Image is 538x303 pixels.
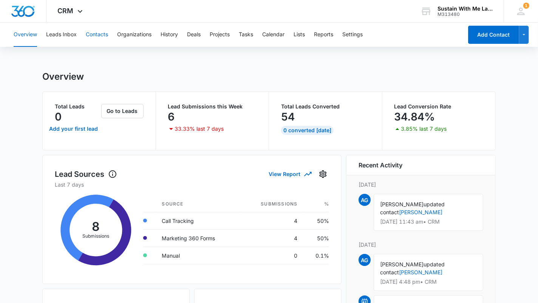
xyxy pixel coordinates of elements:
[240,212,303,229] td: 4
[161,23,178,47] button: History
[317,168,329,180] button: Settings
[281,126,334,135] div: 0 Converted [DATE]
[58,7,74,15] span: CRM
[210,23,230,47] button: Projects
[342,23,363,47] button: Settings
[359,194,371,206] span: AG
[359,254,371,266] span: AG
[269,167,311,181] button: View Report
[304,247,329,264] td: 0.1%
[380,219,477,224] p: [DATE] 11:43 am • CRM
[156,247,240,264] td: Manual
[86,23,108,47] button: Contacts
[239,23,253,47] button: Tasks
[380,201,424,207] span: [PERSON_NAME]
[281,104,370,109] p: Total Leads Converted
[359,181,483,189] p: [DATE]
[281,111,295,123] p: 54
[438,6,493,12] div: account name
[156,212,240,229] td: Call Tracking
[262,23,284,47] button: Calendar
[359,241,483,249] p: [DATE]
[47,120,100,138] a: Add your first lead
[394,104,484,109] p: Lead Conversion Rate
[314,23,333,47] button: Reports
[55,181,329,189] p: Last 7 days
[438,12,493,17] div: account id
[175,126,224,131] p: 33.33% last 7 days
[101,108,144,114] a: Go to Leads
[394,111,435,123] p: 34.84%
[42,71,84,82] h1: Overview
[523,3,529,9] span: 1
[101,104,144,118] button: Go to Leads
[380,261,424,267] span: [PERSON_NAME]
[55,104,100,109] p: Total Leads
[156,229,240,247] td: Marketing 360 Forms
[14,23,37,47] button: Overview
[240,196,303,212] th: Submissions
[304,212,329,229] td: 50%
[401,126,447,131] p: 3.85% last 7 days
[294,23,305,47] button: Lists
[304,196,329,212] th: %
[187,23,201,47] button: Deals
[468,26,519,44] button: Add Contact
[380,279,477,284] p: [DATE] 4:48 pm • CRM
[523,3,529,9] div: notifications count
[240,229,303,247] td: 4
[168,111,175,123] p: 6
[399,209,442,215] a: [PERSON_NAME]
[46,23,77,47] button: Leads Inbox
[168,104,257,109] p: Lead Submissions this Week
[304,229,329,247] td: 50%
[55,111,62,123] p: 0
[117,23,152,47] button: Organizations
[399,269,442,275] a: [PERSON_NAME]
[55,169,117,180] h1: Lead Sources
[240,247,303,264] td: 0
[359,161,402,170] h6: Recent Activity
[156,196,240,212] th: Source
